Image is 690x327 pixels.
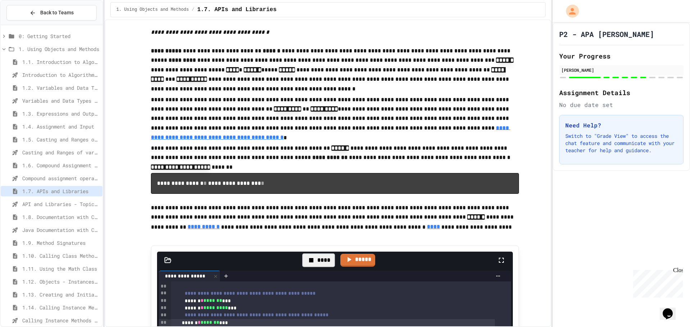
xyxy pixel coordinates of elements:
[22,252,100,260] span: 1.10. Calling Class Methods
[22,71,100,79] span: Introduction to Algorithms, Programming, and Compilers
[22,84,100,92] span: 1.2. Variables and Data Types
[559,29,654,39] h1: P2 - APA [PERSON_NAME]
[19,32,100,40] span: 0: Getting Started
[22,123,100,130] span: 1.4. Assignment and Input
[22,304,100,311] span: 1.14. Calling Instance Methods
[3,3,50,46] div: Chat with us now!Close
[22,239,100,247] span: 1.9. Method Signatures
[116,7,189,13] span: 1. Using Objects and Methods
[559,51,684,61] h2: Your Progress
[197,5,277,14] span: 1.7. APIs and Libraries
[22,97,100,104] span: Variables and Data Types - Quiz
[22,200,100,208] span: API and Libraries - Topic 1.7
[22,278,100,285] span: 1.12. Objects - Instances of Classes
[22,162,100,169] span: 1.6. Compound Assignment Operators
[22,110,100,117] span: 1.3. Expressions and Output [New]
[630,267,683,298] iframe: chat widget
[19,45,100,53] span: 1. Using Objects and Methods
[22,317,100,324] span: Calling Instance Methods - Topic 1.14
[565,121,677,130] h3: Need Help?
[40,9,74,17] span: Back to Teams
[22,174,100,182] span: Compound assignment operators - Quiz
[22,226,100,234] span: Java Documentation with Comments - Topic 1.8
[22,291,100,298] span: 1.13. Creating and Initializing Objects: Constructors
[561,67,681,73] div: [PERSON_NAME]
[22,58,100,66] span: 1.1. Introduction to Algorithms, Programming, and Compilers
[22,136,100,143] span: 1.5. Casting and Ranges of Values
[22,265,100,272] span: 1.11. Using the Math Class
[660,298,683,320] iframe: chat widget
[559,88,684,98] h2: Assignment Details
[6,5,97,20] button: Back to Teams
[565,132,677,154] p: Switch to "Grade View" to access the chat feature and communicate with your teacher for help and ...
[22,149,100,156] span: Casting and Ranges of variables - Quiz
[192,7,194,13] span: /
[559,101,684,109] div: No due date set
[558,3,581,19] div: My Account
[22,187,100,195] span: 1.7. APIs and Libraries
[22,213,100,221] span: 1.8. Documentation with Comments and Preconditions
